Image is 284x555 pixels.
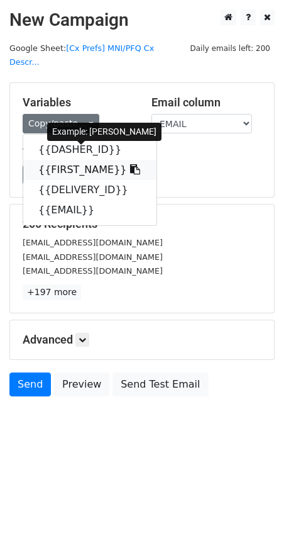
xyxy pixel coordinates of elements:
small: [EMAIL_ADDRESS][DOMAIN_NAME] [23,238,163,247]
iframe: Chat Widget [221,495,284,555]
h2: New Campaign [9,9,275,31]
h5: Advanced [23,333,261,347]
small: Google Sheet: [9,43,154,67]
a: Daily emails left: 200 [185,43,275,53]
a: {{FIRST_NAME}} [23,160,156,180]
a: {{DELIVERY_ID}} [23,180,156,200]
a: [Cx Prefs] MNI/PFQ Cx Descr... [9,43,154,67]
span: Daily emails left: 200 [185,42,275,55]
a: +197 more [23,284,81,300]
small: [EMAIL_ADDRESS][DOMAIN_NAME] [23,252,163,262]
a: Preview [54,373,109,396]
a: Copy/paste... [23,114,99,133]
a: {{EMAIL}} [23,200,156,220]
small: [EMAIL_ADDRESS][DOMAIN_NAME] [23,266,163,276]
a: Send [9,373,51,396]
div: Example: [PERSON_NAME] [47,123,161,141]
h5: Email column [151,96,261,109]
a: {{DASHER_ID}} [23,140,156,160]
a: Send Test Email [112,373,208,396]
h5: Variables [23,96,133,109]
